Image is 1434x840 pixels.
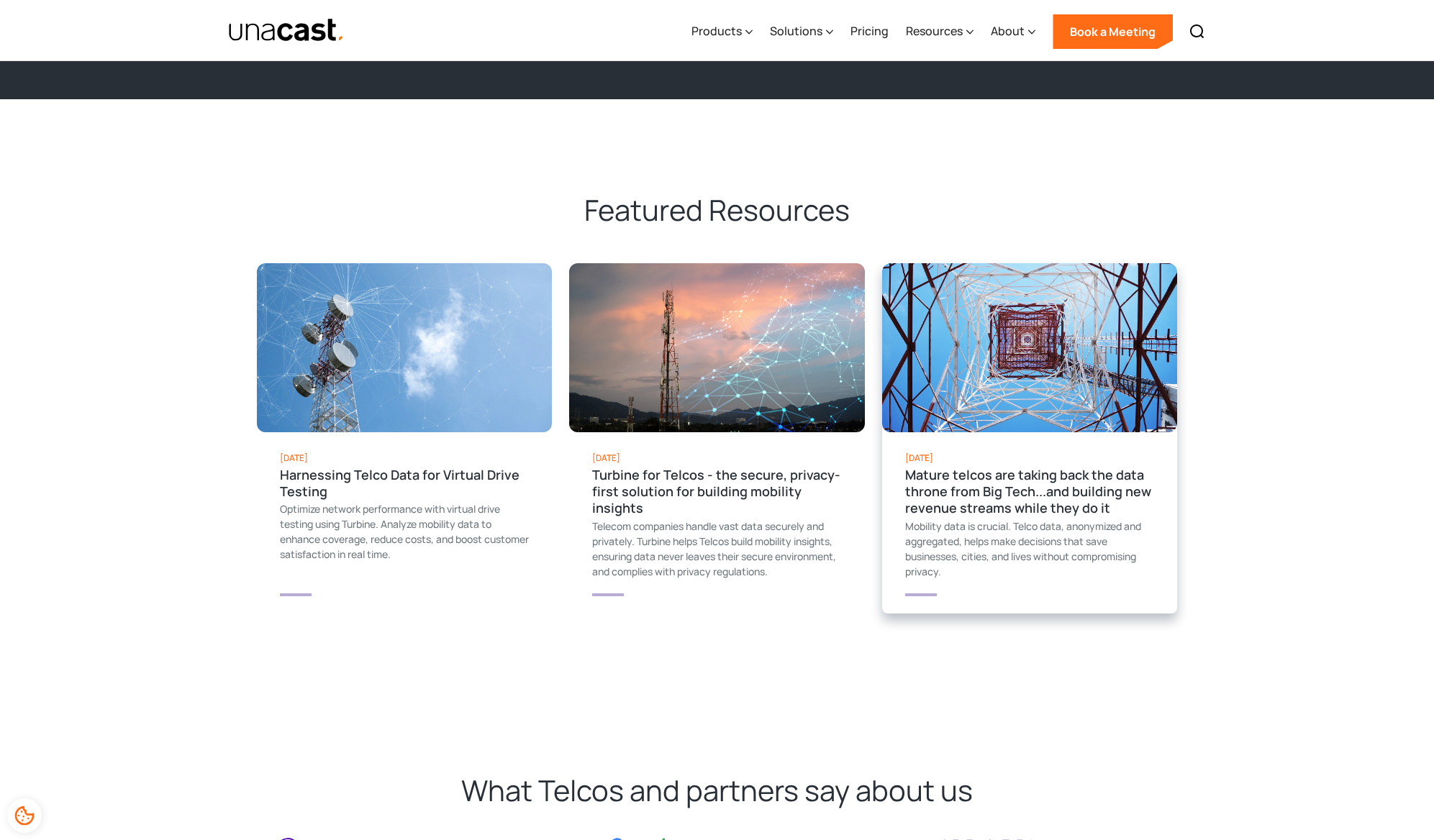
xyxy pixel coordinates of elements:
a: link to a current case study page [569,263,865,613]
div: About [991,2,1035,61]
h2: What Telcos and partners say about us [58,772,1376,809]
div: [DATE] [592,449,842,467]
a: Pricing [850,2,889,61]
div: Optimize network performance with virtual drive testing using Turbine. Analyze mobility data to e... [280,501,530,562]
img: Unacast text logo [228,18,345,43]
img: Search icon [1189,23,1206,40]
div: Harnessing Telco Data for Virtual Drive Testing [280,467,530,501]
a: home [228,18,345,43]
div: Mature telcos are taking back the data throne from Big Tech...and building new revenue streams wh... [905,467,1155,517]
h2: Featured Resources [257,191,1178,229]
div: Products [691,2,753,61]
a: Book a Meeting [1053,14,1173,49]
div: Products [691,22,742,40]
div: Resources [906,22,963,40]
div: Resources [906,2,974,61]
div: [DATE] [280,449,530,467]
div: Solutions [770,22,822,40]
div: [DATE] [905,449,1155,467]
div: Cookie Preferences [7,798,42,833]
div: Telecom companies handle vast data securely and privately. Turbine helps Telcos build mobility in... [592,519,842,579]
a: link to a current case study page [882,263,1178,613]
div: Solutions [770,2,833,61]
div: Mobility data is crucial. Telco data, anonymized and aggregated, helps make decisions that save b... [905,519,1155,579]
div: About [991,22,1025,40]
div: Turbine for Telcos - the secure, privacy-first solution for building mobility insights [592,467,842,517]
a: link to a current case study page [257,263,553,613]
